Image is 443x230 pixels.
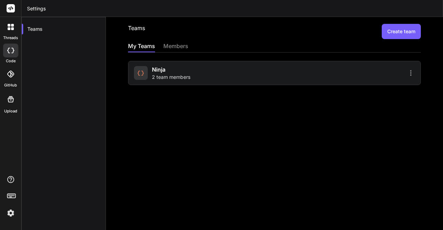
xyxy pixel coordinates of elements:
span: 2 team members [152,74,190,81]
div: My Teams [128,42,155,52]
span: Ninja [152,65,165,74]
label: code [6,58,16,64]
label: GitHub [4,82,17,88]
div: members [163,42,188,52]
label: Upload [4,108,17,114]
label: threads [3,35,18,41]
div: Teams [22,21,106,37]
button: Create team [382,24,421,39]
h2: Teams [128,24,145,39]
img: settings [5,207,17,219]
